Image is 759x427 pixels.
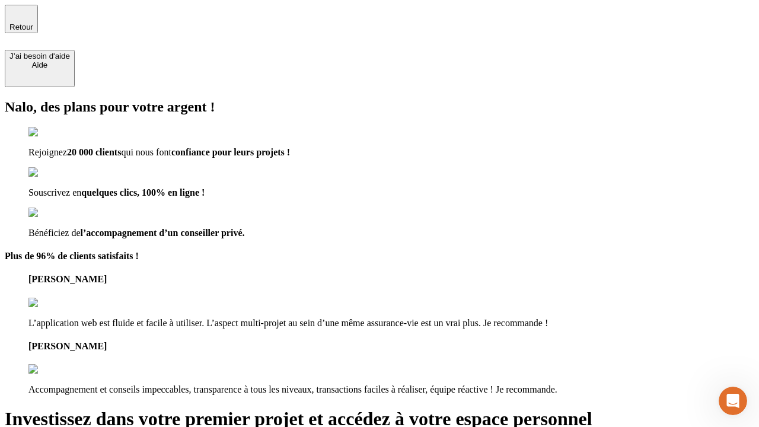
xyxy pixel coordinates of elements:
div: J’ai besoin d'aide [9,52,70,60]
p: Accompagnement et conseils impeccables, transparence à tous les niveaux, transactions faciles à r... [28,384,754,395]
img: checkmark [28,127,79,138]
span: confiance pour leurs projets ! [171,147,290,157]
button: Retour [5,5,38,33]
h4: [PERSON_NAME] [28,274,754,285]
h4: [PERSON_NAME] [28,341,754,352]
span: 20 000 clients [67,147,122,157]
h4: Plus de 96% de clients satisfaits ! [5,251,754,262]
img: reviews stars [28,298,87,308]
span: qui nous font [121,147,171,157]
span: Souscrivez en [28,187,81,197]
span: quelques clics, 100% en ligne ! [81,187,205,197]
button: J’ai besoin d'aideAide [5,50,75,87]
iframe: Intercom live chat [719,387,747,415]
p: L’application web est fluide et facile à utiliser. L’aspect multi-projet au sein d’une même assur... [28,318,754,329]
h2: Nalo, des plans pour votre argent ! [5,99,754,115]
span: l’accompagnement d’un conseiller privé. [81,228,245,238]
div: Aide [9,60,70,69]
img: checkmark [28,167,79,178]
img: checkmark [28,208,79,218]
span: Rejoignez [28,147,67,157]
span: Bénéficiez de [28,228,81,238]
img: reviews stars [28,364,87,375]
span: Retour [9,23,33,31]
